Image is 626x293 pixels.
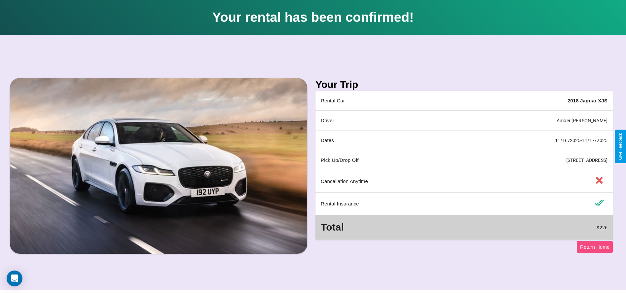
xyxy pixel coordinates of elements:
div: Open Intercom Messenger [7,271,22,286]
h4: 2018 Jaguar XJS [463,97,608,104]
div: Give Feedback [618,133,623,160]
p: Rental Car [321,96,452,105]
h3: Your Trip [315,79,358,90]
td: Amber [PERSON_NAME] [458,111,613,130]
p: Driver [321,116,452,125]
td: 11 / 16 / 2025 - 11 / 17 / 2025 [458,130,613,150]
p: Dates [321,136,452,145]
p: Pick Up/Drop Off [321,156,452,165]
p: Cancellation Anytime [321,177,452,186]
td: [STREET_ADDRESS] [458,150,613,170]
p: Rental Insurance [321,199,452,208]
table: simple table [315,91,613,240]
td: $ 226 [458,215,613,240]
button: Return Home [577,241,613,253]
h3: Total [321,220,452,235]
